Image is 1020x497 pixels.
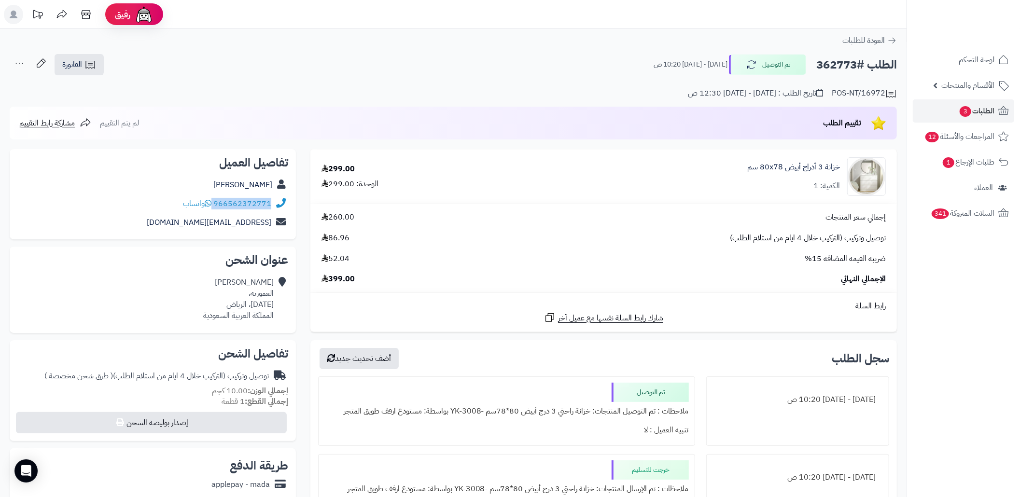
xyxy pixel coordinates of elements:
[960,106,971,117] span: 3
[19,117,91,129] a: مشاركة رابط التقييم
[44,371,269,382] div: توصيل وتركيب (التركيب خلال 4 ايام من استلام الطلب)
[823,117,861,129] span: تقييم الطلب
[842,35,885,46] span: العودة للطلبات
[245,396,288,407] strong: إجمالي القطع:
[544,312,663,324] a: شارك رابط السلة نفسها مع عميل آخر
[730,233,886,244] span: توصيل وتركيب (التركيب خلال 4 ايام من استلام الطلب)
[688,88,823,99] div: تاريخ الطلب : [DATE] - [DATE] 12:30 ص
[612,383,689,402] div: تم التوصيل
[17,348,288,359] h2: تفاصيل الشحن
[212,385,288,397] small: 10.00 كجم
[62,59,82,70] span: الفاتورة
[320,348,399,369] button: أضف تحديث جديد
[816,55,897,75] h2: الطلب #362773
[44,370,113,382] span: ( طرق شحن مخصصة )
[813,180,840,192] div: الكمية: 1
[925,132,939,142] span: 12
[222,396,288,407] small: 1 قطعة
[324,402,689,421] div: ملاحظات : تم التوصيل المنتجات: خزانة راحتي 3 درج أبيض 80*78سم -YK-3008 بواسطة: مستودع ارفف طويق ا...
[941,79,994,92] span: الأقسام والمنتجات
[713,468,883,487] div: [DATE] - [DATE] 10:20 ص
[848,157,885,196] img: 1747726412-1722524118422-1707225732053-1702539019812-884456456456-90x90.jpg
[248,385,288,397] strong: إجمالي الوزن:
[942,155,994,169] span: طلبات الإرجاع
[913,99,1014,123] a: الطلبات3
[805,253,886,264] span: ضريبة القيمة المضافة 15%
[14,459,38,483] div: Open Intercom Messenger
[924,130,994,143] span: المراجعات والأسئلة
[321,253,349,264] span: 52.04
[913,48,1014,71] a: لوحة التحكم
[230,460,288,471] h2: طريقة الدفع
[913,176,1014,199] a: العملاء
[55,54,104,75] a: الفاتورة
[147,217,271,228] a: [EMAIL_ADDRESS][DOMAIN_NAME]
[321,164,355,175] div: 299.00
[841,274,886,285] span: الإجمالي النهائي
[931,207,994,220] span: السلات المتروكة
[913,125,1014,148] a: المراجعات والأسئلة12
[832,88,897,99] div: POS-NT/16972
[213,198,271,209] a: 966562372771
[959,53,994,67] span: لوحة التحكم
[913,202,1014,225] a: السلات المتروكة341
[134,5,154,24] img: ai-face.png
[321,274,355,285] span: 399.00
[825,212,886,223] span: إجمالي سعر المنتجات
[943,157,954,168] span: 1
[19,117,75,129] span: مشاركة رابط التقييم
[183,198,211,209] a: واتساب
[959,104,994,118] span: الطلبات
[974,181,993,194] span: العملاء
[321,179,378,190] div: الوحدة: 299.00
[213,179,272,191] a: [PERSON_NAME]
[17,254,288,266] h2: عنوان الشحن
[558,313,663,324] span: شارك رابط السلة نفسها مع عميل آخر
[832,353,889,364] h3: سجل الطلب
[17,157,288,168] h2: تفاصيل العميل
[26,5,50,27] a: تحديثات المنصة
[913,151,1014,174] a: طلبات الإرجاع1
[321,212,354,223] span: 260.00
[16,412,287,433] button: إصدار بوليصة الشحن
[324,421,689,440] div: تنبيه العميل : لا
[211,479,270,490] div: applepay - mada
[203,277,274,321] div: [PERSON_NAME] العموريه، [DATE]، الرياض المملكة العربية السعودية
[713,390,883,409] div: [DATE] - [DATE] 10:20 ص
[932,208,949,219] span: 341
[100,117,139,129] span: لم يتم التقييم
[729,55,806,75] button: تم التوصيل
[321,233,349,244] span: 86.96
[115,9,130,20] span: رفيق
[314,301,893,312] div: رابط السلة
[612,460,689,480] div: خرجت للتسليم
[654,60,727,69] small: [DATE] - [DATE] 10:20 ص
[747,162,840,173] a: خزانة 3 أدراج أبيض ‎80x78 سم‏
[842,35,897,46] a: العودة للطلبات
